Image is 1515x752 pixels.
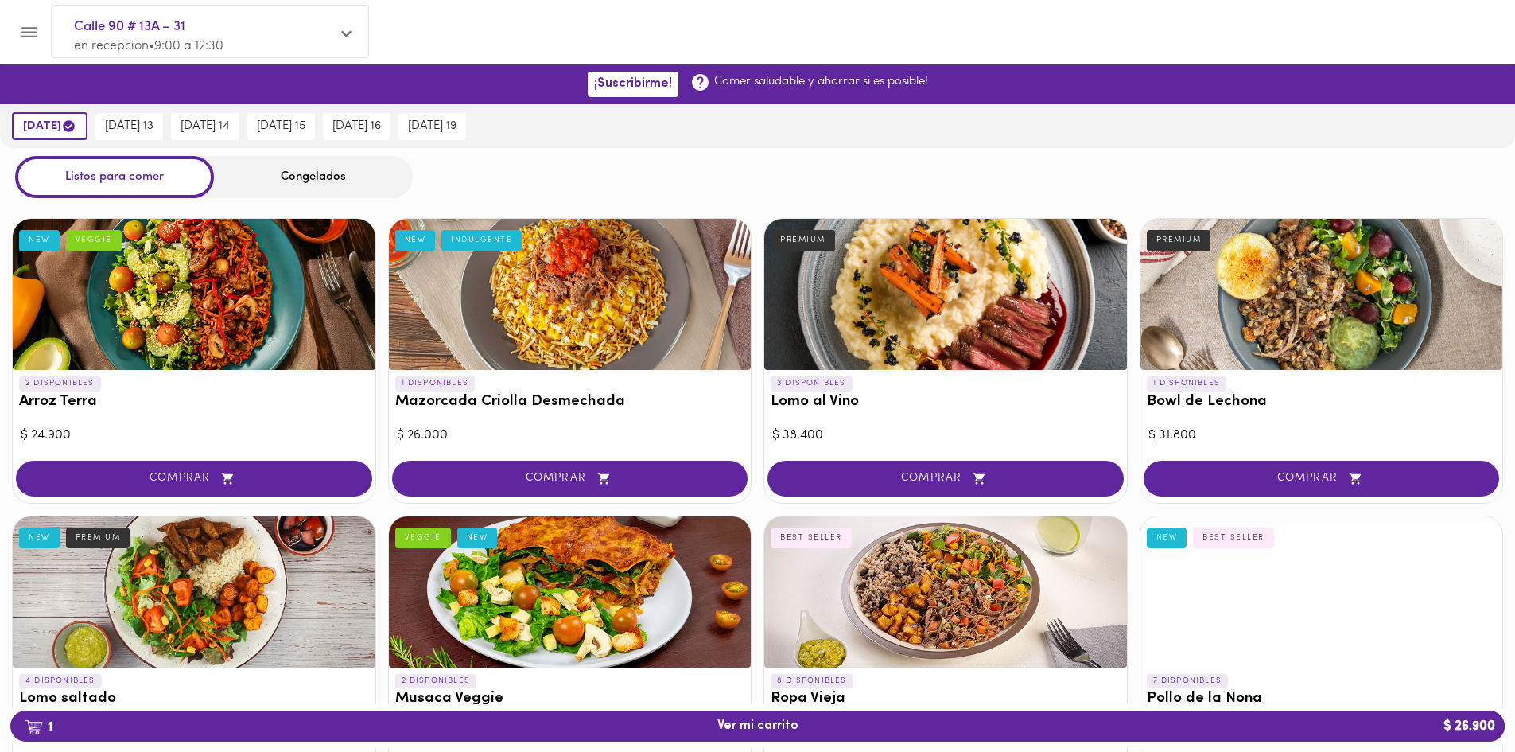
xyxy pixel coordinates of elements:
div: Lomo saltado [13,516,375,668]
button: COMPRAR [16,461,372,497]
button: [DATE] 16 [323,113,390,140]
div: VEGGIE [395,528,451,548]
button: [DATE] 14 [171,113,239,140]
h3: Arroz Terra [19,394,369,411]
div: NEW [1147,528,1187,548]
div: NEW [395,230,436,251]
div: NEW [19,230,60,251]
p: 1 DISPONIBLES [1147,376,1227,391]
div: Listos para comer [15,156,214,198]
span: [DATE] [23,119,76,134]
span: COMPRAR [787,472,1104,485]
div: VEGGIE [66,230,122,251]
b: 1 [15,716,62,737]
span: COMPRAR [1163,472,1480,485]
button: COMPRAR [1144,461,1500,497]
button: 1Ver mi carrito$ 26.900 [10,711,1505,742]
span: ¡Suscribirme! [594,76,672,92]
p: 4 DISPONIBLES [19,674,102,688]
p: 2 DISPONIBLES [395,674,477,688]
button: COMPRAR [392,461,748,497]
button: [DATE] [12,112,87,140]
h3: Bowl de Lechona [1147,394,1497,411]
p: 2 DISPONIBLES [19,376,101,391]
div: Pollo de la Nona [1140,516,1503,668]
button: Menu [10,13,49,52]
span: [DATE] 13 [105,119,153,134]
span: COMPRAR [412,472,728,485]
span: Ver mi carrito [717,719,798,734]
button: [DATE] 19 [398,113,466,140]
div: $ 24.900 [21,427,367,445]
h3: Ropa Vieja [771,691,1121,707]
button: COMPRAR [767,461,1124,497]
div: Mazorcada Criolla Desmechada [389,219,752,370]
div: $ 38.400 [772,427,1119,445]
div: PREMIUM [771,230,835,251]
div: $ 31.800 [1148,427,1495,445]
h3: Pollo de la Nona [1147,691,1497,707]
span: [DATE] 14 [181,119,230,134]
p: 3 DISPONIBLES [771,376,853,391]
h3: Mazorcada Criolla Desmechada [395,394,745,411]
h3: Lomo saltado [19,691,369,707]
iframe: Messagebird Livechat Widget [1423,660,1499,736]
span: [DATE] 15 [257,119,305,134]
div: Lomo al Vino [764,219,1127,370]
button: [DATE] 13 [95,113,163,140]
span: [DATE] 16 [332,119,381,134]
div: Arroz Terra [13,219,375,370]
button: ¡Suscribirme! [588,72,678,96]
span: Calle 90 # 13A – 31 [74,17,330,37]
p: Comer saludable y ahorrar si es posible! [714,73,928,90]
div: Musaca Veggie [389,516,752,668]
div: INDULGENTE [441,230,522,251]
span: en recepción • 9:00 a 12:30 [74,40,223,53]
p: 7 DISPONIBLES [1147,674,1229,688]
div: Congelados [214,156,413,198]
div: BEST SELLER [1193,528,1274,548]
h3: Musaca Veggie [395,691,745,707]
span: COMPRAR [36,472,352,485]
div: NEW [457,528,498,548]
div: PREMIUM [1147,230,1211,251]
p: 1 DISPONIBLES [395,376,476,391]
div: Ropa Vieja [764,516,1127,668]
div: $ 26.000 [397,427,744,445]
div: Bowl de Lechona [1140,219,1503,370]
div: NEW [19,528,60,548]
div: BEST SELLER [771,528,852,548]
img: cart.png [25,719,43,735]
div: PREMIUM [66,528,130,548]
p: 8 DISPONIBLES [771,674,853,688]
span: [DATE] 19 [408,119,456,134]
button: [DATE] 15 [247,113,315,140]
h3: Lomo al Vino [771,394,1121,411]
